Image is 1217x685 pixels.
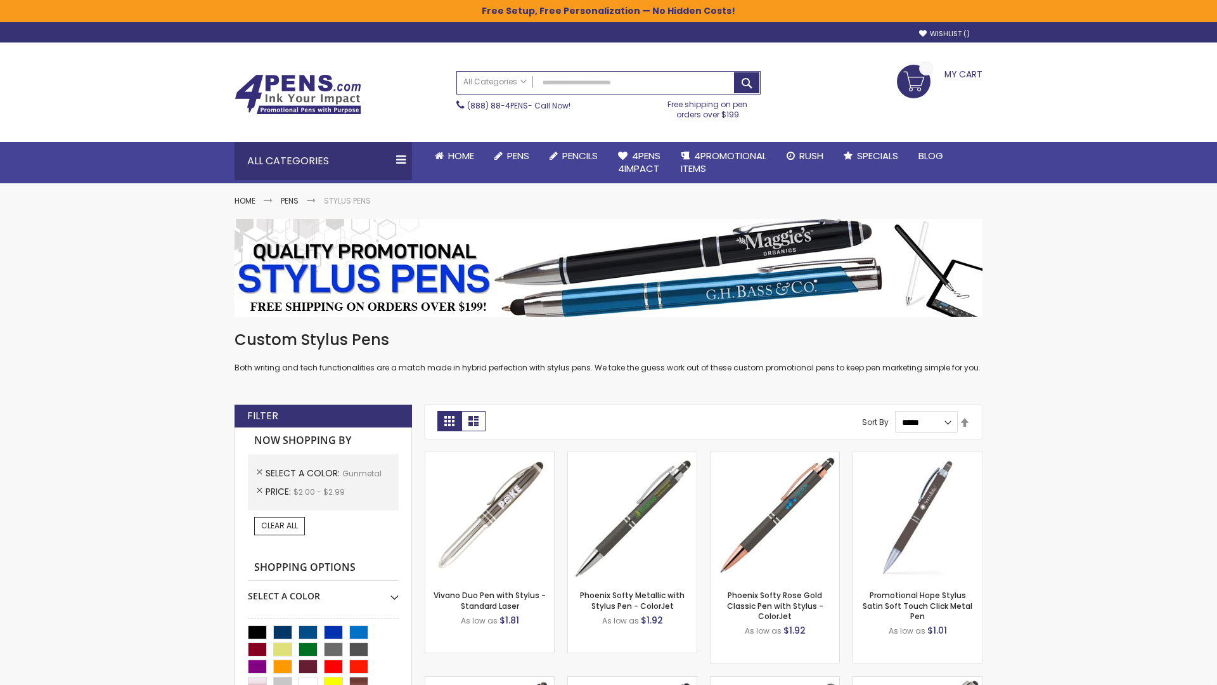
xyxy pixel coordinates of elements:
strong: Grid [437,411,461,431]
a: Vivano Duo Pen with Stylus - Standard Laser-Gunmetal [425,452,554,462]
a: 4Pens4impact [608,142,671,183]
a: (888) 88-4PENS [467,100,528,111]
span: $1.81 [499,614,519,627]
span: Home [448,149,474,162]
a: All Categories [457,72,533,93]
h1: Custom Stylus Pens [235,330,982,350]
span: Specials [857,149,898,162]
span: Gunmetal [342,468,382,479]
div: All Categories [235,142,412,180]
a: Home [425,142,484,170]
span: Pencils [562,149,598,162]
img: 4Pens Custom Pens and Promotional Products [235,74,361,115]
span: As low as [745,625,782,636]
a: Pencils [539,142,608,170]
span: Price [266,485,293,498]
a: Clear All [254,517,305,535]
img: Promotional Hope Stylus Satin Soft Touch Click Metal Pen-Gunmetal [853,452,982,581]
a: Home [235,195,255,206]
div: Select A Color [248,581,399,603]
span: 4Pens 4impact [618,149,660,175]
div: Both writing and tech functionalities are a match made in hybrid perfection with stylus pens. We ... [235,330,982,374]
a: Rush [776,142,834,170]
a: Wishlist [919,29,970,39]
a: Pens [281,195,299,206]
a: 4PROMOTIONALITEMS [671,142,776,183]
span: Clear All [261,520,298,531]
strong: Now Shopping by [248,427,399,454]
span: As low as [602,615,639,626]
span: Rush [799,149,823,162]
span: 4PROMOTIONAL ITEMS [681,149,766,175]
span: As low as [889,625,925,636]
span: Pens [507,149,529,162]
div: Free shipping on pen orders over $199 [655,95,761,120]
span: Blog [918,149,943,162]
a: Specials [834,142,908,170]
span: $1.01 [927,624,947,637]
a: Vivano Duo Pen with Stylus - Standard Laser [434,590,546,611]
label: Sort By [862,417,889,427]
span: As low as [461,615,498,626]
span: Select A Color [266,467,342,480]
img: Vivano Duo Pen with Stylus - Standard Laser-Gunmetal [425,452,554,581]
span: $1.92 [641,614,663,627]
a: Pens [484,142,539,170]
strong: Shopping Options [248,554,399,582]
strong: Stylus Pens [324,195,371,206]
a: Phoenix Softy Rose Gold Classic Pen with Stylus - ColorJet-Gunmetal [711,452,839,462]
span: $1.92 [783,624,806,637]
a: Phoenix Softy Metallic with Stylus Pen - ColorJet-Gunmetal [568,452,697,462]
img: Stylus Pens [235,219,982,317]
a: Phoenix Softy Metallic with Stylus Pen - ColorJet [580,590,685,611]
span: - Call Now! [467,100,570,111]
a: Promotional Hope Stylus Satin Soft Touch Click Metal Pen-Gunmetal [853,452,982,462]
a: Promotional Hope Stylus Satin Soft Touch Click Metal Pen [863,590,972,621]
span: All Categories [463,77,527,87]
span: $2.00 - $2.99 [293,486,345,497]
img: Phoenix Softy Metallic with Stylus Pen - ColorJet-Gunmetal [568,452,697,581]
a: Phoenix Softy Rose Gold Classic Pen with Stylus - ColorJet [727,590,823,621]
strong: Filter [247,409,278,423]
img: Phoenix Softy Rose Gold Classic Pen with Stylus - ColorJet-Gunmetal [711,452,839,581]
a: Blog [908,142,953,170]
